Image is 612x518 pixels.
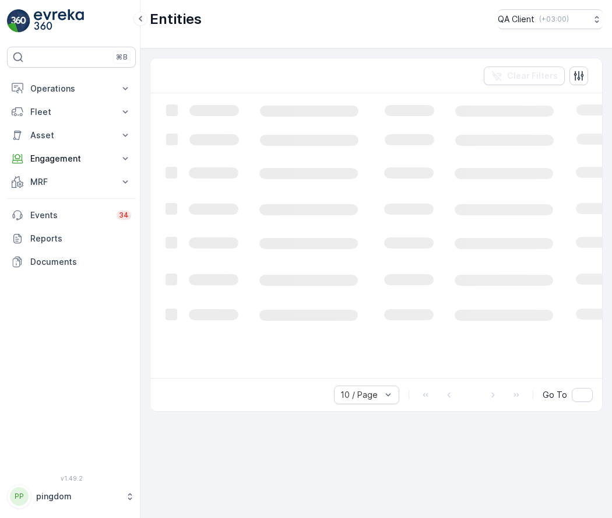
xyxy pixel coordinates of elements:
p: Documents [30,256,131,268]
button: QA Client(+03:00) [498,9,603,29]
p: Entities [150,10,202,29]
button: PPpingdom [7,484,136,509]
a: Reports [7,227,136,250]
button: Clear Filters [484,66,565,85]
button: Fleet [7,100,136,124]
p: 34 [119,211,129,220]
p: Operations [30,83,112,94]
p: Reports [30,233,131,244]
span: Go To [543,389,567,401]
p: pingdom [36,491,119,502]
p: Fleet [30,106,112,118]
p: ( +03:00 ) [539,15,569,24]
div: PP [10,487,29,506]
img: logo_light-DOdMpM7g.png [34,9,84,33]
p: Events [30,209,110,221]
p: Clear Filters [507,70,558,82]
img: logo [7,9,30,33]
p: Engagement [30,153,112,164]
button: MRF [7,170,136,194]
button: Operations [7,77,136,100]
p: QA Client [498,13,534,25]
a: Documents [7,250,136,274]
p: MRF [30,176,112,188]
button: Engagement [7,147,136,170]
button: Asset [7,124,136,147]
p: ⌘B [116,52,128,62]
a: Events34 [7,204,136,227]
span: v 1.49.2 [7,475,136,482]
p: Asset [30,129,112,141]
